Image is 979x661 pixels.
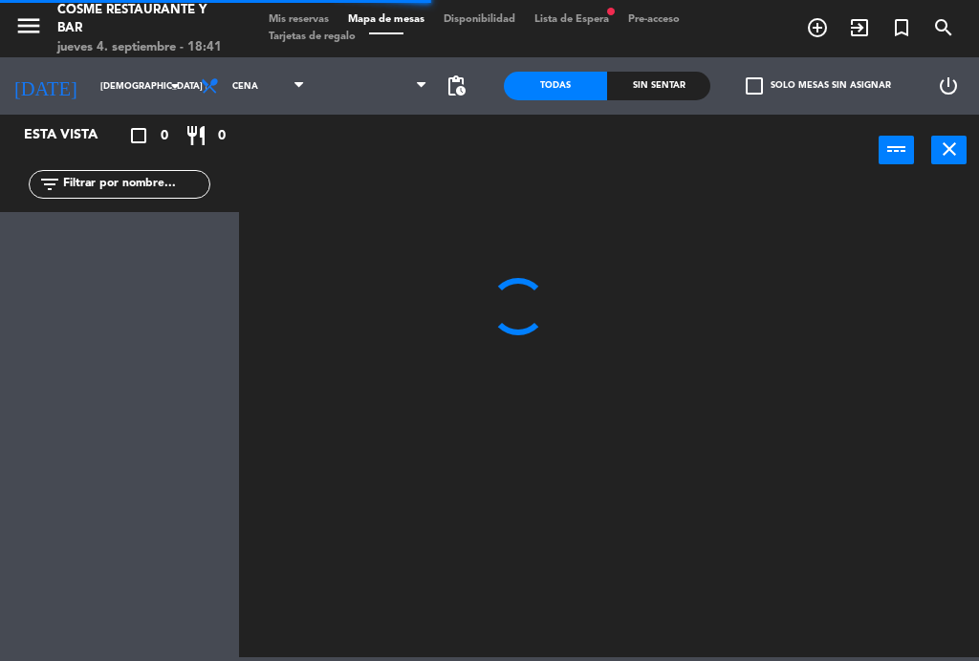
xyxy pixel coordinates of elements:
[838,11,881,44] span: WALK IN
[746,77,891,95] label: Solo mesas sin asignar
[607,72,710,100] div: Sin sentar
[232,81,258,92] span: Cena
[619,14,689,25] span: Pre-acceso
[938,138,961,160] i: close
[57,38,230,57] div: jueves 4. septiembre - 18:41
[504,72,607,100] div: Todas
[127,124,150,147] i: crop_square
[218,125,226,147] span: 0
[259,14,338,25] span: Mis reservas
[848,16,871,39] i: exit_to_app
[796,11,838,44] span: RESERVAR MESA
[161,125,168,147] span: 0
[14,11,43,47] button: menu
[10,124,138,147] div: Esta vista
[931,136,967,164] button: close
[38,173,61,196] i: filter_list
[890,16,913,39] i: turned_in_not
[259,32,365,42] span: Tarjetas de regalo
[923,11,965,44] span: BUSCAR
[61,174,209,195] input: Filtrar por nombre...
[881,11,923,44] span: Reserva especial
[445,75,468,97] span: pending_actions
[338,14,434,25] span: Mapa de mesas
[937,75,960,97] i: power_settings_new
[746,77,763,95] span: check_box_outline_blank
[57,1,230,38] div: Cosme Restaurante y Bar
[605,6,617,17] span: fiber_manual_record
[885,138,908,160] i: power_input
[163,75,186,97] i: arrow_drop_down
[932,16,955,39] i: search
[434,14,525,25] span: Disponibilidad
[14,11,43,40] i: menu
[185,124,207,147] i: restaurant
[525,14,619,25] span: Lista de Espera
[806,16,829,39] i: add_circle_outline
[879,136,914,164] button: power_input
